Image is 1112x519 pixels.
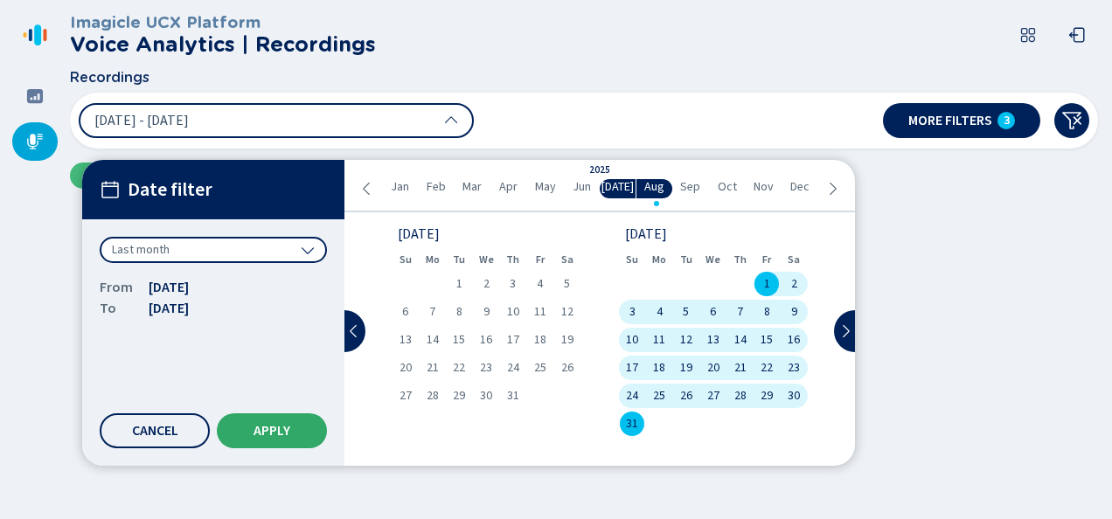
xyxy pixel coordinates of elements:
span: 31 [507,390,519,402]
span: Oct [718,180,737,194]
span: 21 [734,362,747,374]
div: Fri Aug 15 2025 [754,328,781,352]
span: 2 [483,278,490,290]
div: Tue Jul 08 2025 [446,300,473,324]
abbr: Sunday [400,253,412,266]
span: 3 [510,278,516,290]
svg: chevron-up [444,114,458,128]
span: 29 [761,390,773,402]
span: 23 [480,362,492,374]
div: Mon Aug 18 2025 [646,356,673,380]
span: 7 [737,306,743,318]
span: 27 [400,390,412,402]
div: Sun Aug 03 2025 [619,300,646,324]
span: To [100,298,135,319]
svg: chevron-right [825,182,839,196]
div: Tue Aug 26 2025 [673,384,700,408]
div: Sat Jul 19 2025 [553,328,580,352]
span: [DATE] - [DATE] [94,114,189,128]
div: Tue Jul 29 2025 [446,384,473,408]
span: 22 [761,362,773,374]
svg: calendar [100,179,121,200]
span: 29 [453,390,465,402]
div: Sun Aug 17 2025 [619,356,646,380]
span: [DATE] [149,277,189,298]
button: Upload [70,163,188,189]
span: 12 [561,306,573,318]
span: 27 [707,390,719,402]
div: Sun Jul 27 2025 [392,384,419,408]
span: 28 [427,390,439,402]
span: 3 [629,306,636,318]
div: Tue Jul 22 2025 [446,356,473,380]
span: 19 [680,362,692,374]
span: 13 [400,334,412,346]
div: Tue Aug 05 2025 [673,300,700,324]
abbr: Wednesday [705,253,720,266]
span: 2 [791,278,797,290]
span: 15 [453,334,465,346]
span: 10 [626,334,638,346]
div: Sun Aug 24 2025 [619,384,646,408]
div: Wed Aug 13 2025 [699,328,726,352]
div: Sun Aug 10 2025 [619,328,646,352]
div: Fri Jul 04 2025 [526,272,553,296]
span: 15 [761,334,773,346]
span: 14 [734,334,747,346]
span: 6 [402,306,408,318]
svg: chevron-down [301,243,315,257]
span: 1 [456,278,462,290]
div: Fri Jul 25 2025 [526,356,553,380]
span: 13 [707,334,719,346]
abbr: Tuesday [453,253,465,266]
span: 8 [456,306,462,318]
div: [DATE] [398,228,574,240]
span: 24 [507,362,519,374]
div: Wed Jul 09 2025 [473,300,500,324]
span: 9 [483,306,490,318]
div: Sat Jul 26 2025 [553,356,580,380]
span: [DATE] [601,180,634,194]
span: Jan [391,180,409,194]
span: 24 [626,390,638,402]
span: Aug [644,180,664,194]
div: Fri Aug 08 2025 [754,300,781,324]
span: 7 [429,306,435,318]
div: Sat Aug 02 2025 [781,272,808,296]
div: Sat Aug 23 2025 [781,356,808,380]
div: Sat Aug 09 2025 [781,300,808,324]
button: [DATE] - [DATE] [79,103,474,138]
button: Cancel [100,413,210,448]
span: From [100,277,135,298]
span: 1 [764,278,770,290]
div: 2025 [589,165,610,176]
span: Apr [499,180,518,194]
span: 4 [657,306,663,318]
div: Recordings [12,122,58,161]
div: Thu Aug 28 2025 [726,384,754,408]
span: 25 [653,390,665,402]
div: [DATE] [625,228,802,240]
div: Mon Aug 11 2025 [646,328,673,352]
button: More filters3 [883,103,1040,138]
div: Thu Jul 03 2025 [500,272,527,296]
span: Apply [254,424,290,438]
svg: chevron-right [838,324,852,338]
div: Thu Aug 14 2025 [726,328,754,352]
span: 18 [653,362,665,374]
span: 5 [564,278,570,290]
span: 30 [480,390,492,402]
span: Nov [754,180,774,194]
span: 20 [707,362,719,374]
div: Thu Aug 21 2025 [726,356,754,380]
div: Wed Aug 20 2025 [699,356,726,380]
span: 11 [534,306,546,318]
div: Tue Aug 19 2025 [673,356,700,380]
div: Mon Jul 21 2025 [419,356,446,380]
svg: funnel-disabled [1061,110,1082,131]
span: 30 [788,390,800,402]
div: Thu Aug 07 2025 [726,300,754,324]
div: Sun Jul 13 2025 [392,328,419,352]
div: Fri Jul 11 2025 [526,300,553,324]
span: Dec [790,180,810,194]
